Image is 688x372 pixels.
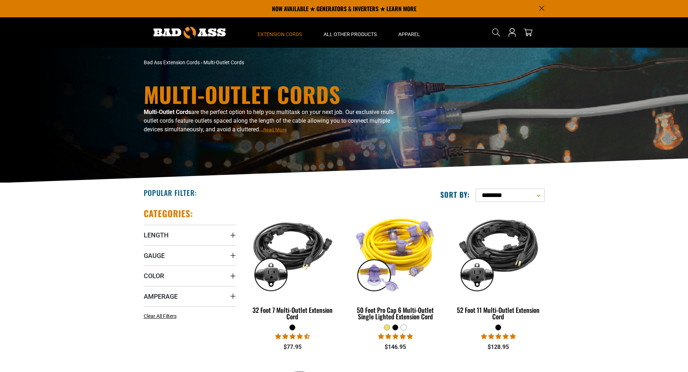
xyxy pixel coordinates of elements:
img: black [453,211,544,294]
summary: Gauge [144,245,236,266]
span: Extension Cords [258,31,302,38]
div: $146.95 [349,343,441,351]
div: $128.95 [452,343,544,351]
span: Gauge [144,251,165,260]
span: Read More [263,127,287,132]
img: yellow [350,211,441,294]
label: Sort by: [440,190,470,199]
h2: Categories: [144,208,194,219]
h2: Popular Filter: [144,188,197,197]
b: Multi-Outlet Cords [144,109,191,115]
span: 4.80 stars [378,333,413,340]
a: black 52 Foot 11 Multi-Outlet Extension Cord [452,208,544,324]
div: 52 Foot 11 Multi-Outlet Extension Cord [452,307,544,320]
a: Clear All Filters [144,312,179,320]
a: yellow 50 Foot Pro Cap 6 Multi-Outlet Single Lighted Extension Cord [349,208,441,324]
span: 4.67 stars [275,333,310,340]
span: Apparel [398,31,420,38]
summary: Length [144,225,236,245]
summary: Apparel [388,17,431,48]
span: Clear All Filters [144,313,177,319]
span: are the perfect option to help you multitask on your next job. Our exclusive multi-outlet cords f... [144,109,395,133]
a: Bad Ass Extension Cords [144,60,200,65]
span: All Other Products [324,31,377,38]
span: Multi-Outlet Cords [203,60,244,65]
summary: Extension Cords [247,17,313,48]
a: black 32 Foot 7 Multi-Outlet Extension Cord [247,208,339,324]
summary: Search [490,27,502,38]
span: Amperage [144,292,178,301]
summary: Color [144,266,236,286]
div: 32 Foot 7 Multi-Outlet Extension Cord [247,307,339,320]
span: 4.95 stars [481,333,516,340]
div: $77.95 [247,343,339,351]
summary: All Other Products [313,17,388,48]
span: Length [144,231,169,239]
img: Bad Ass Extension Cords [153,27,226,39]
h1: Multi-Outlet Cords [144,83,407,105]
nav: breadcrumbs [144,59,407,66]
span: › [201,60,202,65]
summary: Amperage [144,286,236,306]
div: 50 Foot Pro Cap 6 Multi-Outlet Single Lighted Extension Cord [349,307,441,320]
span: Color [144,272,164,280]
img: black [247,211,338,294]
